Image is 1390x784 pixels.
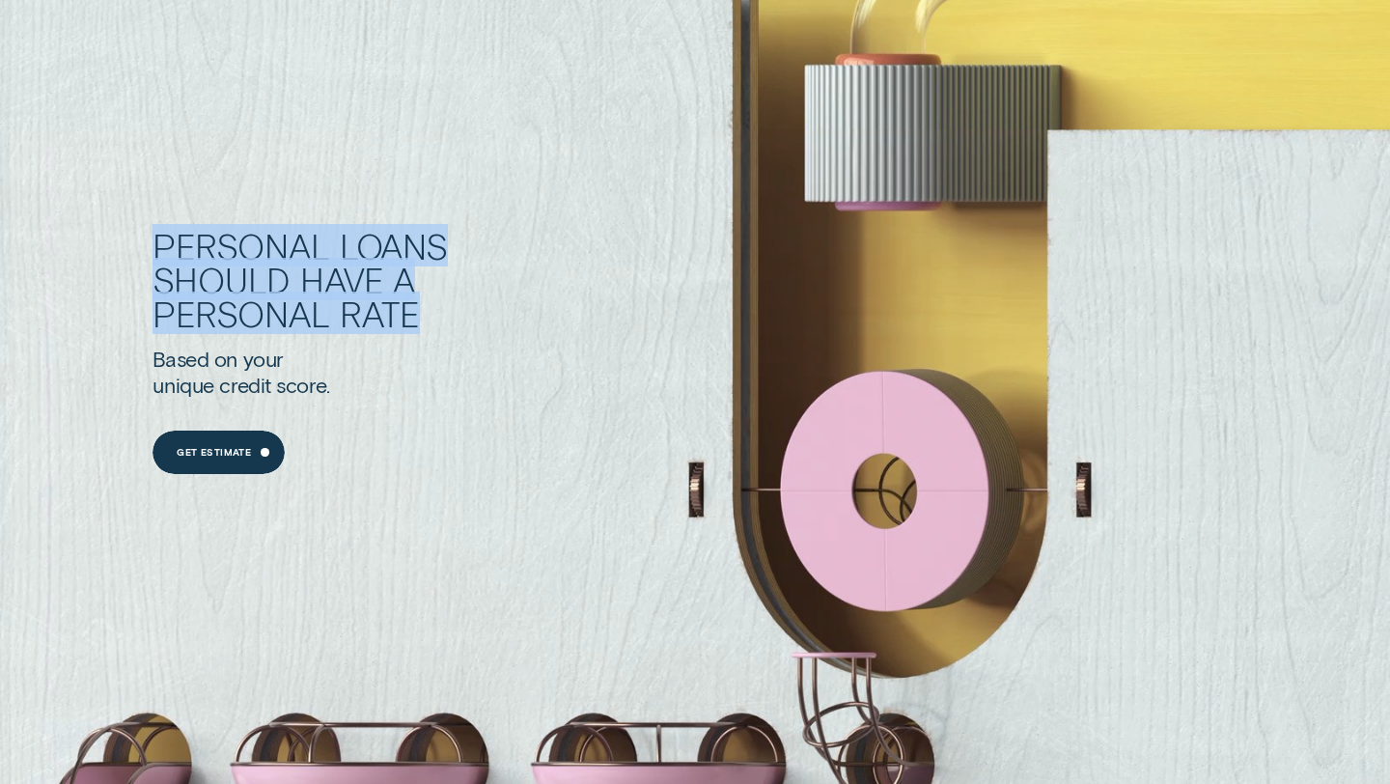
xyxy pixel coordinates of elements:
div: your [243,346,284,372]
div: score. [276,372,329,398]
div: on [214,346,237,372]
div: have [300,263,384,296]
div: Based [153,346,208,372]
div: a [393,263,415,296]
div: rate [340,296,421,330]
div: should [153,263,291,296]
div: Personal [153,229,329,263]
div: personal [153,296,329,330]
a: Get Estimate [153,431,285,474]
div: credit [219,372,270,398]
div: Loans [340,229,449,263]
div: unique [153,372,213,398]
